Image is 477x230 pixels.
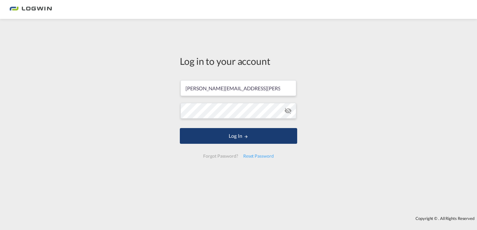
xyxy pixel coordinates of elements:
button: LOGIN [180,128,297,144]
img: bc73a0e0d8c111efacd525e4c8ad7d32.png [9,3,52,17]
div: Forgot Password? [201,150,240,162]
input: Enter email/phone number [180,80,296,96]
div: Reset Password [241,150,276,162]
div: Log in to your account [180,54,297,68]
md-icon: icon-eye-off [284,107,292,115]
